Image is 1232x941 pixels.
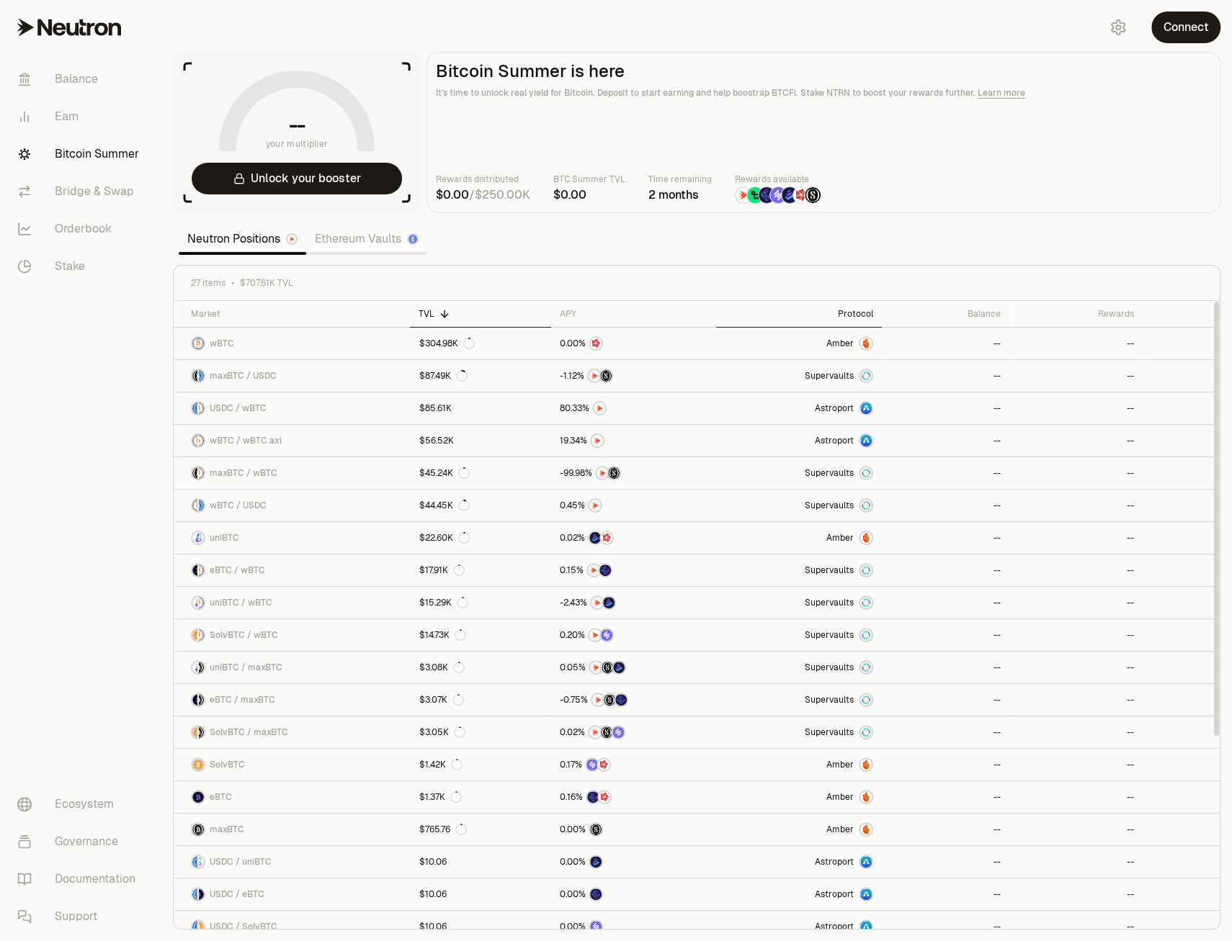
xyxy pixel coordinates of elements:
span: your multiplier [266,137,329,151]
div: $3.08K [419,662,465,673]
a: $1.42K [410,749,551,780]
a: $3.07K [410,684,551,716]
a: -- [1009,684,1142,716]
span: Astroport [814,921,853,932]
img: Amber [860,532,872,544]
a: -- [1009,652,1142,683]
img: Mars Fragments [793,187,809,203]
a: NTRNStructured PointsEtherFi Points [551,684,716,716]
a: -- [1009,554,1142,586]
a: AmberAmber [716,328,882,359]
a: Astroport [716,425,882,456]
img: Mars Fragments [590,338,602,349]
button: NTRNSolv Points [560,628,707,642]
span: maxBTC / wBTC [210,467,277,479]
a: USDC LogowBTC LogoUSDC / wBTC [174,392,410,424]
img: NTRN [589,629,601,641]
span: maxBTC / USDC [210,370,277,382]
a: Balance [6,60,156,98]
img: Structured Points [590,824,602,835]
button: Solv Points [560,919,707,934]
span: USDC / eBTC [210,888,264,900]
a: -- [1009,878,1142,910]
a: -- [1009,360,1142,392]
span: Supervaults [804,629,853,641]
a: AmberAmber [716,814,882,845]
span: USDC / uniBTC [210,856,272,868]
a: -- [1009,587,1142,618]
a: Neutron Positions [179,225,306,253]
a: -- [882,749,1009,780]
a: NTRNStructured Points [551,360,716,392]
a: NTRN [551,425,716,456]
a: Bitcoin Summer [6,135,156,173]
a: $15.29K [410,587,551,618]
a: -- [882,716,1009,748]
a: Learn more [978,87,1025,99]
img: maxBTC Logo [192,467,197,479]
span: Amber [826,532,853,544]
img: eBTC Logo [199,888,204,900]
span: Supervaults [804,597,853,608]
img: EtherFi Points [590,888,602,900]
div: $56.52K [419,435,453,446]
span: SolvBTC / maxBTC [210,726,288,738]
span: Astroport [814,856,853,868]
button: Bedrock DiamondsMars Fragments [560,531,707,545]
div: $3.07K [419,694,464,706]
a: $10.06 [410,846,551,878]
a: Earn [6,98,156,135]
span: wBTC [210,338,234,349]
a: Ethereum Vaults [306,225,427,253]
a: $10.06 [410,878,551,910]
img: maxBTC Logo [199,726,204,738]
img: NTRN [592,435,603,446]
a: SupervaultsSupervaults [716,716,882,748]
img: Neutron Logo [287,235,296,243]
a: $17.91K [410,554,551,586]
img: Mars Fragments [601,532,612,544]
img: wBTC Logo [199,564,204,576]
a: -- [1009,425,1142,456]
button: NTRNEtherFi Points [560,563,707,577]
a: -- [882,490,1009,521]
span: Amber [826,338,853,349]
img: USDC Logo [192,888,197,900]
a: -- [1009,846,1142,878]
img: Supervaults [860,467,872,479]
img: Amber [860,791,872,803]
img: Structured Points [805,187,821,203]
img: maxBTC Logo [199,694,204,706]
a: -- [882,846,1009,878]
a: $22.60K [410,522,551,554]
img: wBTC Logo [199,402,204,414]
img: Solv Points [770,187,786,203]
a: uniBTC LogomaxBTC LogouniBTC / maxBTC [174,652,410,683]
h2: Bitcoin Summer is here [436,61,1211,81]
a: -- [882,392,1009,424]
button: NTRNStructured Points [560,466,707,480]
a: Bedrock Diamonds [551,846,716,878]
a: SupervaultsSupervaults [716,457,882,489]
img: wBTC Logo [199,467,204,479]
img: Mars Fragments [598,759,610,770]
div: $22.60K [419,532,470,544]
a: -- [1009,781,1142,813]
a: wBTC LogowBTC.axl LogowBTC / wBTC.axl [174,425,410,456]
span: wBTC / USDC [210,500,267,511]
span: Supervaults [804,662,853,673]
a: -- [882,425,1009,456]
a: Structured Points [551,814,716,845]
div: $15.29K [419,597,468,608]
img: Bedrock Diamonds [613,662,625,673]
img: Structured Points [600,370,612,382]
img: USDC Logo [192,856,197,868]
a: eBTC LogomaxBTC LogoeBTC / maxBTC [174,684,410,716]
a: -- [1009,392,1142,424]
a: -- [882,360,1009,392]
img: Supervaults [860,370,872,382]
img: Supervaults [860,597,872,608]
img: Amber [860,759,872,770]
a: NTRNStructured Points [551,457,716,489]
img: uniBTC Logo [192,532,204,544]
